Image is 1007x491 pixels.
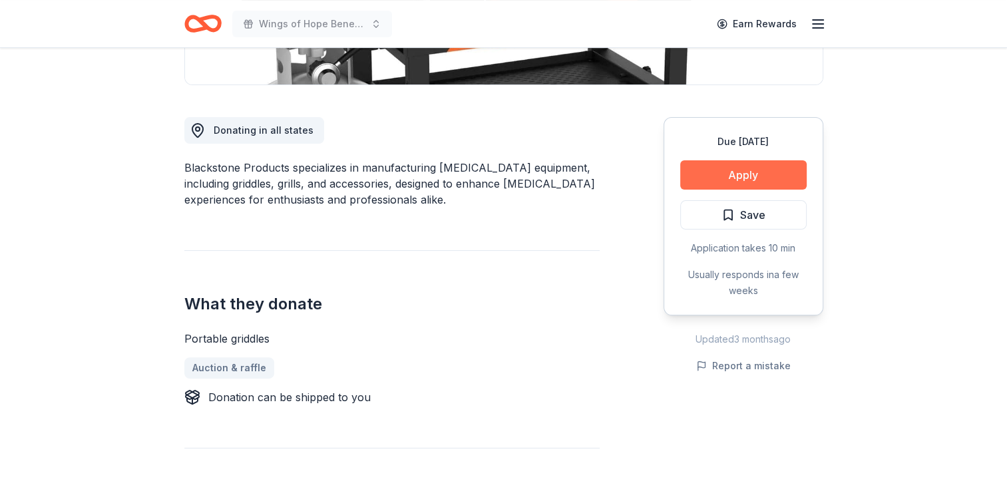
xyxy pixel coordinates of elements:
[184,331,600,347] div: Portable griddles
[184,160,600,208] div: Blackstone Products specializes in manufacturing [MEDICAL_DATA] equipment, including griddles, gr...
[680,134,807,150] div: Due [DATE]
[214,124,313,136] span: Donating in all states
[680,160,807,190] button: Apply
[709,12,805,36] a: Earn Rewards
[680,240,807,256] div: Application takes 10 min
[664,331,823,347] div: Updated 3 months ago
[184,8,222,39] a: Home
[680,200,807,230] button: Save
[740,206,765,224] span: Save
[680,267,807,299] div: Usually responds in a few weeks
[696,358,791,374] button: Report a mistake
[259,16,365,32] span: Wings of Hope Benefit and Auction
[208,389,371,405] div: Donation can be shipped to you
[232,11,392,37] button: Wings of Hope Benefit and Auction
[184,293,600,315] h2: What they donate
[184,357,274,379] a: Auction & raffle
